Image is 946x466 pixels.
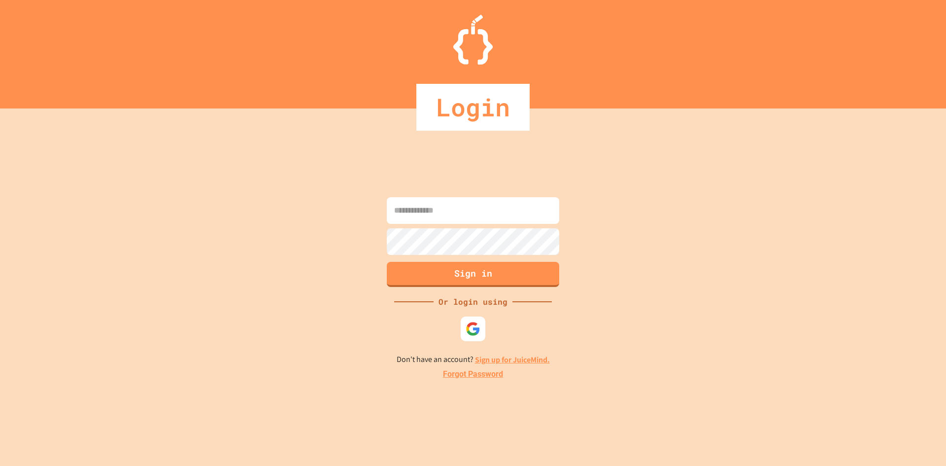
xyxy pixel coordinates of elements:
[453,15,493,65] img: Logo.svg
[387,262,559,287] button: Sign in
[434,296,512,308] div: Or login using
[443,368,503,380] a: Forgot Password
[475,355,550,365] a: Sign up for JuiceMind.
[416,84,530,131] div: Login
[466,322,480,336] img: google-icon.svg
[397,354,550,366] p: Don't have an account?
